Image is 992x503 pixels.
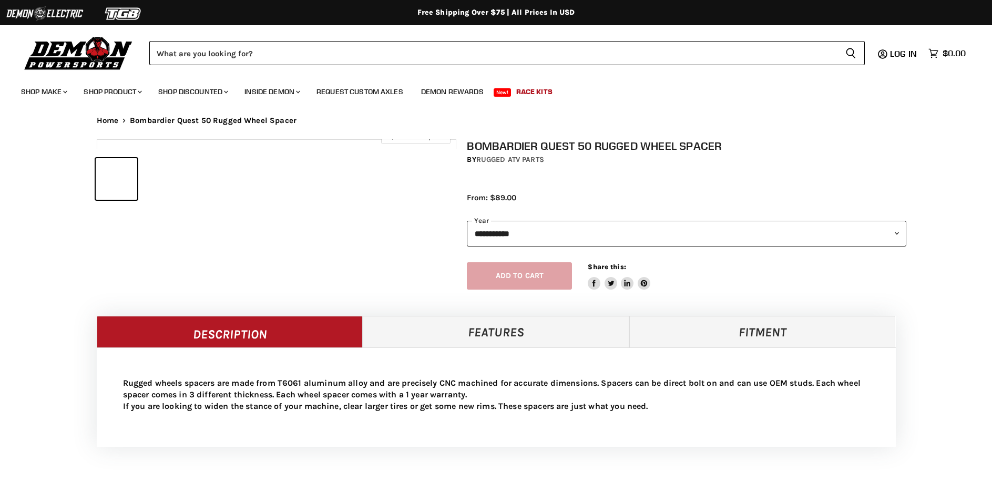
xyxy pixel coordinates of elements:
span: New! [494,88,512,97]
a: Log in [885,49,923,58]
span: Click to expand [386,132,445,140]
img: Demon Powersports [21,34,136,71]
div: by [467,154,906,166]
span: Share this: [588,263,626,271]
img: Demon Electric Logo 2 [5,4,84,24]
div: Free Shipping Over $75 | All Prices In USD [76,8,917,17]
a: Race Kits [508,81,560,102]
a: Inside Demon [237,81,306,102]
a: Features [363,316,629,347]
h1: Bombardier Quest 50 Rugged Wheel Spacer [467,139,906,152]
span: Log in [890,48,917,59]
a: Shop Make [13,81,74,102]
form: Product [149,41,865,65]
a: Demon Rewards [413,81,492,102]
a: Rugged ATV Parts [476,155,544,164]
input: Search [149,41,837,65]
select: year [467,221,906,247]
p: Rugged wheels spacers are made from T6061 aluminum alloy and are precisely CNC machined for accur... [123,377,870,412]
button: Search [837,41,865,65]
img: TGB Logo 2 [84,4,163,24]
a: Shop Product [76,81,148,102]
a: Home [97,116,119,125]
a: Request Custom Axles [309,81,411,102]
span: Bombardier Quest 50 Rugged Wheel Spacer [130,116,296,125]
button: Bombardier Quest 50 Rugged Wheel Spacer thumbnail [96,158,137,200]
span: From: $89.00 [467,193,516,202]
span: $0.00 [943,48,966,58]
a: $0.00 [923,46,971,61]
a: Shop Discounted [150,81,234,102]
ul: Main menu [13,77,963,102]
aside: Share this: [588,262,650,290]
nav: Breadcrumbs [76,116,917,125]
a: Description [97,316,363,347]
a: Fitment [629,316,896,347]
